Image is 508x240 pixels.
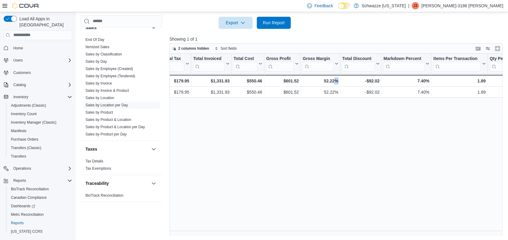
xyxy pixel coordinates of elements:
[11,177,72,184] span: Reports
[314,3,333,9] span: Feedback
[8,211,72,218] span: Metrc Reconciliation
[11,93,72,101] span: Inventory
[8,136,72,143] span: Purchase Orders
[1,68,75,77] button: Customers
[11,137,38,142] span: Purchase Orders
[8,153,72,160] span: Transfers
[8,211,46,218] a: Metrc Reconciliation
[219,17,252,29] button: Export
[233,56,262,71] button: Total Cost
[81,192,162,202] div: Traceability
[8,185,51,193] a: BioTrack Reconciliation
[421,2,503,9] p: [PERSON_NAME]-3186 [PERSON_NAME]
[8,110,39,118] a: Inventory Count
[221,46,237,51] span: Sort fields
[11,45,25,52] a: Home
[338,3,351,9] input: Dark Mode
[302,77,338,85] div: 52.22%
[13,178,26,183] span: Reports
[8,228,72,235] span: Washington CCRS
[433,56,481,62] div: Items Per Transaction
[1,164,75,173] button: Operations
[266,88,299,96] div: $601.52
[342,56,379,71] button: Total Discount
[342,77,379,85] div: -$92.02
[383,77,429,85] div: 7.40%
[163,77,189,85] div: $179.95
[85,74,135,78] a: Sales by Employee (Tendered)
[163,88,189,96] div: $179.95
[13,70,31,75] span: Customers
[8,127,72,135] span: Manifests
[8,219,72,227] span: Reports
[8,136,41,143] a: Purchase Orders
[6,118,75,127] button: Inventory Manager (Classic)
[412,2,419,9] div: Jessie-3186 Lorentz
[6,219,75,227] button: Reports
[85,180,109,186] h3: Traceability
[85,81,112,86] span: Sales by Invoice
[6,110,75,118] button: Inventory Count
[8,202,38,210] a: Dashboards
[85,110,113,115] span: Sales by Product
[6,185,75,193] button: BioTrack Reconciliation
[11,69,72,76] span: Customers
[6,210,75,219] button: Metrc Reconciliation
[233,56,257,71] div: Total Cost
[163,56,189,71] button: Total Tax
[302,56,338,71] button: Gross Margin
[1,56,75,65] button: Users
[11,112,37,116] span: Inventory Count
[233,88,262,96] div: $550.46
[302,88,338,96] div: 52.22%
[85,146,97,152] h3: Taxes
[85,125,145,129] span: Sales by Product & Location per Day
[1,93,75,101] button: Inventory
[6,152,75,161] button: Transfers
[266,56,294,71] div: Gross Profit
[17,16,72,28] span: Load All Apps in [GEOGRAPHIC_DATA]
[11,69,33,76] a: Customers
[85,66,133,71] span: Sales by Employee (Created)
[8,194,49,201] a: Canadian Compliance
[8,119,59,126] a: Inventory Manager (Classic)
[85,37,104,42] span: End Of Day
[85,132,127,137] span: Sales by Product per Day
[8,228,45,235] a: [US_STATE] CCRS
[193,56,229,71] button: Total Invoiced
[263,20,285,26] span: Run Report
[6,101,75,110] button: Adjustments (Classic)
[266,56,299,71] button: Gross Profit
[8,119,72,126] span: Inventory Manager (Classic)
[85,38,104,42] a: End Of Day
[11,145,41,150] span: Transfers (Classic)
[85,96,114,100] a: Sales by Location
[13,95,28,99] span: Inventory
[342,56,374,71] div: Total Discount
[11,212,44,217] span: Metrc Reconciliation
[413,2,417,9] span: J3
[150,145,157,153] button: Taxes
[11,81,28,88] button: Catalog
[6,144,75,152] button: Transfers (Classic)
[85,45,109,49] a: Itemized Sales
[6,227,75,236] button: [US_STATE] CCRS
[266,56,294,62] div: Gross Profit
[11,221,24,225] span: Reports
[150,180,157,187] button: Traceability
[302,56,333,62] div: Gross Margin
[8,194,72,201] span: Canadian Compliance
[383,88,429,96] div: 7.40%
[170,45,212,52] button: 2 columns hidden
[8,144,44,152] a: Transfers (Classic)
[433,88,486,96] div: 1.89
[342,88,379,96] div: -$92.02
[11,195,47,200] span: Canadian Compliance
[193,56,225,62] div: Total Invoiced
[150,24,157,31] button: Sales
[85,193,123,198] span: BioTrack Reconciliation
[85,103,128,107] a: Sales by Location per Day
[342,56,374,62] div: Total Discount
[81,36,162,140] div: Sales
